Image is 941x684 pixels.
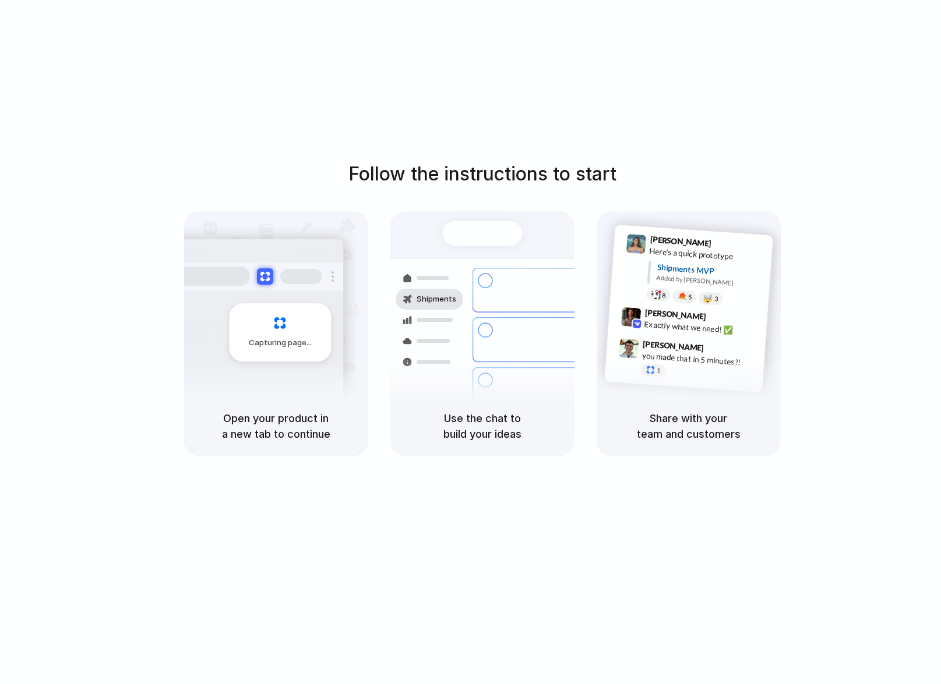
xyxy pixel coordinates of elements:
span: 5 [688,293,692,300]
span: 3 [714,296,718,302]
div: Exactly what we need! ✅ [644,318,760,338]
div: Shipments MVP [657,261,764,280]
h5: Share with your team and customers [611,410,767,442]
div: Added by [PERSON_NAME] [656,273,763,290]
div: you made that in 5 minutes?! [642,349,758,369]
span: 8 [661,292,665,298]
span: [PERSON_NAME] [644,306,706,322]
span: [PERSON_NAME] [642,337,704,354]
h1: Follow the instructions to start [348,160,616,188]
div: 🤯 [703,294,713,303]
h5: Open your product in a new tab to continue [198,410,354,442]
span: 1 [656,367,660,374]
span: 9:41 AM [714,238,738,252]
span: 9:47 AM [707,343,731,357]
div: Here's a quick prototype [649,244,765,264]
span: Capturing page [249,337,313,349]
span: 9:42 AM [709,311,733,325]
span: Shipments [417,293,456,305]
h5: Use the chat to build your ideas [404,410,561,442]
span: [PERSON_NAME] [650,233,711,250]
